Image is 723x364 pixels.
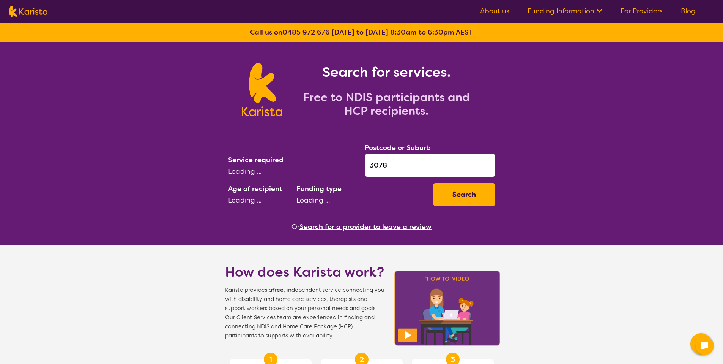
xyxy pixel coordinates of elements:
h1: How does Karista work? [225,263,384,281]
b: Call us on [DATE] to [DATE] 8:30am to 6:30pm AEST [250,28,473,37]
img: Karista logo [9,6,47,17]
b: free [272,286,284,294]
input: Type [365,154,495,177]
span: Karista provides a , independent service connecting you with disability and home care services, t... [225,286,384,340]
h1: Search for services. [291,63,481,81]
label: Postcode or Suburb [365,143,431,152]
label: Funding type [296,184,342,193]
div: Loading ... [296,195,427,206]
img: Karista video [392,268,503,348]
button: Search for a provider to leave a review [299,221,432,233]
a: Blog [681,6,696,16]
span: Or [291,221,299,233]
a: For Providers [621,6,663,16]
a: 0485 972 676 [282,28,330,37]
label: Age of recipient [228,184,282,193]
div: Loading ... [228,195,290,206]
a: Funding Information [528,6,602,16]
button: Channel Menu [690,333,712,355]
a: About us [480,6,509,16]
h2: Free to NDIS participants and HCP recipients. [291,90,481,118]
button: Search [433,183,495,206]
label: Service required [228,155,284,165]
div: Loading ... [228,166,359,177]
img: Karista logo [242,63,282,116]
